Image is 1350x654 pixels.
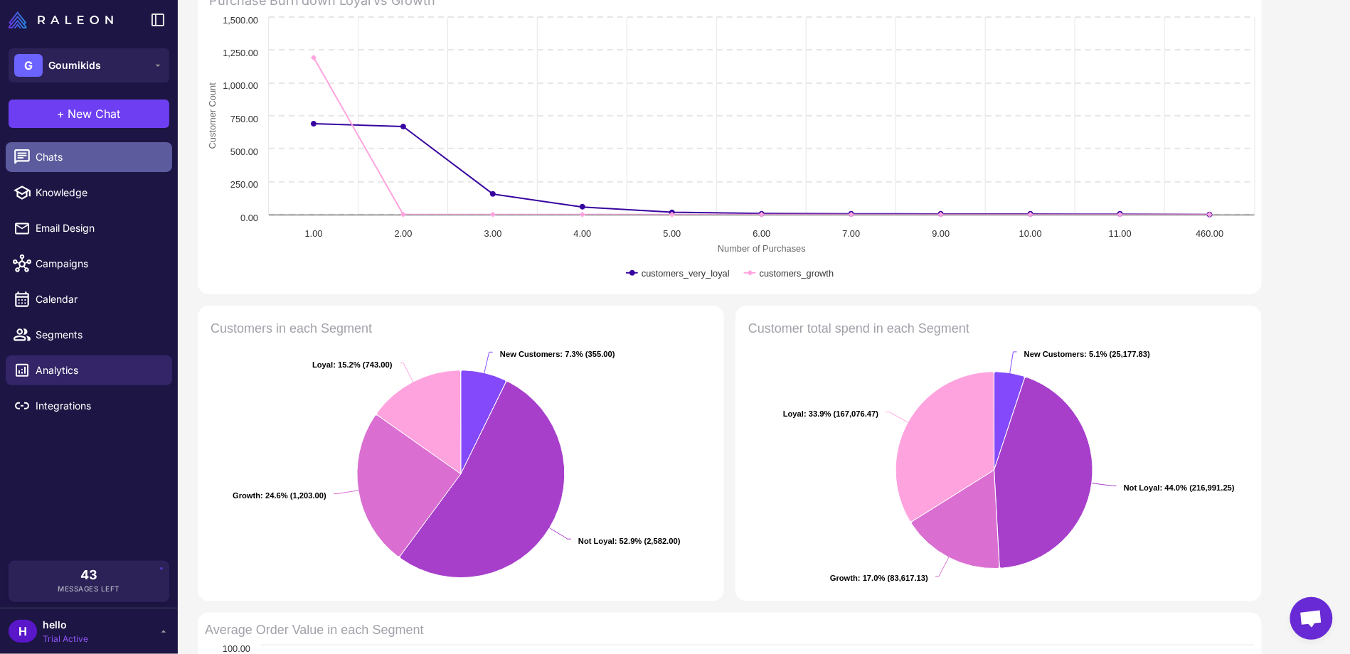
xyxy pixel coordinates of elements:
[1024,350,1150,358] text: : 5.1% (25,177.83)
[211,321,372,336] text: Customers in each Segment
[230,146,258,157] text: 500.00
[484,228,502,239] text: 3.00
[233,491,260,500] tspan: Growth
[6,320,172,350] a: Segments
[36,291,161,307] span: Calendar
[1290,597,1333,640] div: Open chat
[58,105,65,122] span: +
[36,327,161,343] span: Segments
[574,228,592,239] text: 4.00
[6,355,172,385] a: Analytics
[578,537,681,545] text: : 52.9% (2,582.00)
[207,82,218,149] text: Customer Count
[58,584,120,594] span: Messages Left
[9,48,169,82] button: GGoumikids
[9,11,113,28] img: Raleon Logo
[1124,483,1160,492] tspan: Not Loyal
[230,114,258,124] text: 750.00
[830,574,858,582] tspan: Growth
[783,409,879,418] text: : 33.9% (167,076.47)
[753,228,771,239] text: 6.00
[932,228,950,239] text: 9.00
[830,574,928,582] text: : 17.0% (83,617.13)
[240,213,258,223] text: 0.00
[36,149,161,165] span: Chats
[760,268,834,279] text: customers_growth
[223,643,250,654] text: 100.00
[748,321,969,336] text: Customer total spend in each Segment
[43,633,88,645] span: Trial Active
[500,350,615,358] text: : 7.3% (355.00)
[205,623,424,637] text: Average Order Value in each Segment
[305,228,323,239] text: 1.00
[1019,228,1042,239] text: 10.00
[578,537,615,545] tspan: Not Loyal
[6,284,172,314] a: Calendar
[80,569,97,581] span: 43
[6,142,172,172] a: Chats
[6,391,172,421] a: Integrations
[48,58,101,73] span: Goumikids
[1124,483,1235,492] text: : 44.0% (216,991.25)
[230,179,258,190] text: 250.00
[6,178,172,208] a: Knowledge
[1024,350,1085,358] tspan: New Customers
[783,409,804,418] tspan: Loyal
[36,256,161,272] span: Campaigns
[6,213,172,243] a: Email Design
[1196,228,1223,239] text: 460.00
[223,15,258,26] text: 1,500.00
[14,54,43,77] div: G
[9,11,119,28] a: Raleon Logo
[203,311,718,596] svg: Customers in each Segment
[36,220,161,236] span: Email Design
[664,228,681,239] text: 5.00
[500,350,560,358] tspan: New Customers
[36,363,161,378] span: Analytics
[36,185,161,200] span: Knowledge
[312,360,333,369] tspan: Loyal
[312,360,393,369] text: : 15.2% (743.00)
[395,228,413,239] text: 2.00
[68,105,121,122] span: New Chat
[642,268,730,279] text: customers_very_loyal
[223,48,258,58] text: 1,250.00
[843,228,861,239] text: 7.00
[36,398,161,414] span: Integrations
[233,491,326,500] text: : 24.6% (1,203.00)
[718,242,806,253] text: Number of Purchases
[9,620,37,643] div: H
[6,249,172,279] a: Campaigns
[9,100,169,128] button: +New Chat
[1109,228,1132,239] text: 11.00
[223,80,258,91] text: 1,000.00
[43,617,88,633] span: hello
[741,311,1256,596] svg: Customer total spend in each Segment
